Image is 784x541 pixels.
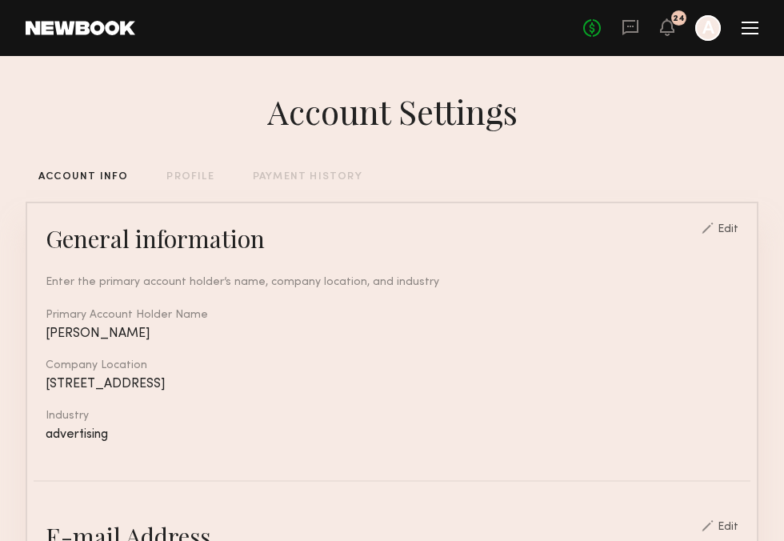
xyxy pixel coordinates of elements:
[38,172,128,182] div: ACCOUNT INFO
[46,360,738,371] div: Company Location
[46,411,738,422] div: Industry
[46,310,738,321] div: Primary Account Holder Name
[46,222,265,254] div: General information
[253,172,362,182] div: PAYMENT HISTORY
[46,327,738,341] div: [PERSON_NAME]
[695,15,721,41] a: A
[718,522,738,533] div: Edit
[46,378,738,391] div: [STREET_ADDRESS]
[673,14,685,23] div: 24
[267,89,518,134] div: Account Settings
[718,224,738,235] div: Edit
[46,428,738,442] div: advertising
[166,172,214,182] div: PROFILE
[46,274,738,291] div: Enter the primary account holder’s name, company location, and industry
